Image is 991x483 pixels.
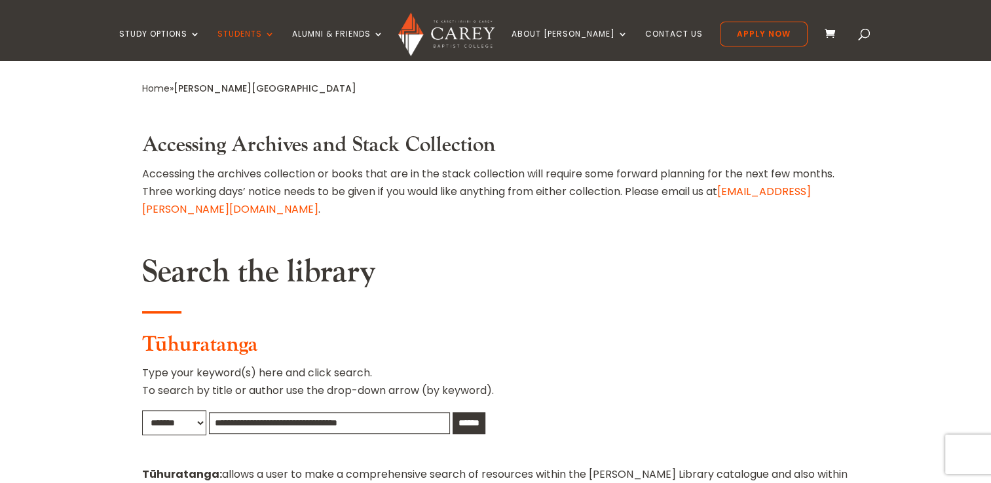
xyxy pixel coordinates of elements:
[142,82,356,95] span: »
[142,467,222,482] strong: Tūhuratanga:
[720,22,808,46] a: Apply Now
[217,29,275,60] a: Students
[142,253,850,298] h2: Search the library
[142,332,850,364] h3: Tūhuratanga
[398,12,495,56] img: Carey Baptist College
[174,82,356,95] span: [PERSON_NAME][GEOGRAPHIC_DATA]
[142,165,850,219] p: Accessing the archives collection or books that are in the stack collection will require some for...
[645,29,703,60] a: Contact Us
[142,82,170,95] a: Home
[119,29,200,60] a: Study Options
[292,29,384,60] a: Alumni & Friends
[142,133,850,164] h3: Accessing Archives and Stack Collection
[142,364,850,410] p: Type your keyword(s) here and click search. To search by title or author use the drop-down arrow ...
[512,29,628,60] a: About [PERSON_NAME]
